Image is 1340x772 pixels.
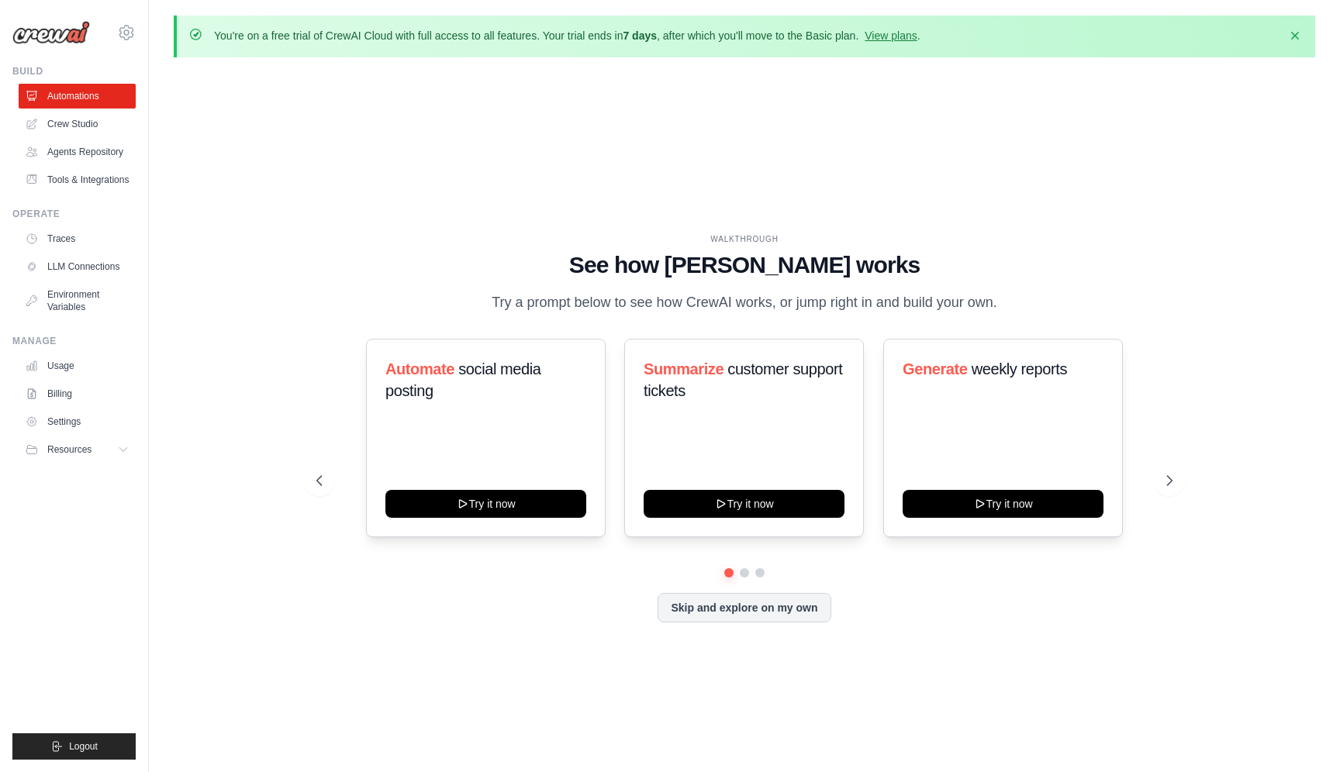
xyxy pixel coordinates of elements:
[69,740,98,753] span: Logout
[644,360,842,399] span: customer support tickets
[484,291,1005,314] p: Try a prompt below to see how CrewAI works, or jump right in and build your own.
[19,437,136,462] button: Resources
[903,360,968,377] span: Generate
[47,443,92,456] span: Resources
[644,490,844,518] button: Try it now
[385,360,454,377] span: Automate
[19,353,136,378] a: Usage
[12,335,136,347] div: Manage
[12,733,136,760] button: Logout
[865,29,917,42] a: View plans
[19,112,136,136] a: Crew Studio
[19,381,136,406] a: Billing
[623,29,657,42] strong: 7 days
[385,360,541,399] span: social media posting
[658,593,831,622] button: Skip and explore on my own
[903,490,1103,518] button: Try it now
[12,65,136,78] div: Build
[385,490,586,518] button: Try it now
[19,167,136,192] a: Tools & Integrations
[316,233,1172,245] div: WALKTHROUGH
[644,360,724,377] span: Summarize
[12,21,90,44] img: Logo
[19,282,136,319] a: Environment Variables
[214,28,920,43] p: You're on a free trial of CrewAI Cloud with full access to all features. Your trial ends in , aft...
[316,251,1172,279] h1: See how [PERSON_NAME] works
[19,140,136,164] a: Agents Repository
[19,84,136,109] a: Automations
[19,226,136,251] a: Traces
[971,360,1066,377] span: weekly reports
[12,208,136,220] div: Operate
[19,254,136,279] a: LLM Connections
[19,409,136,434] a: Settings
